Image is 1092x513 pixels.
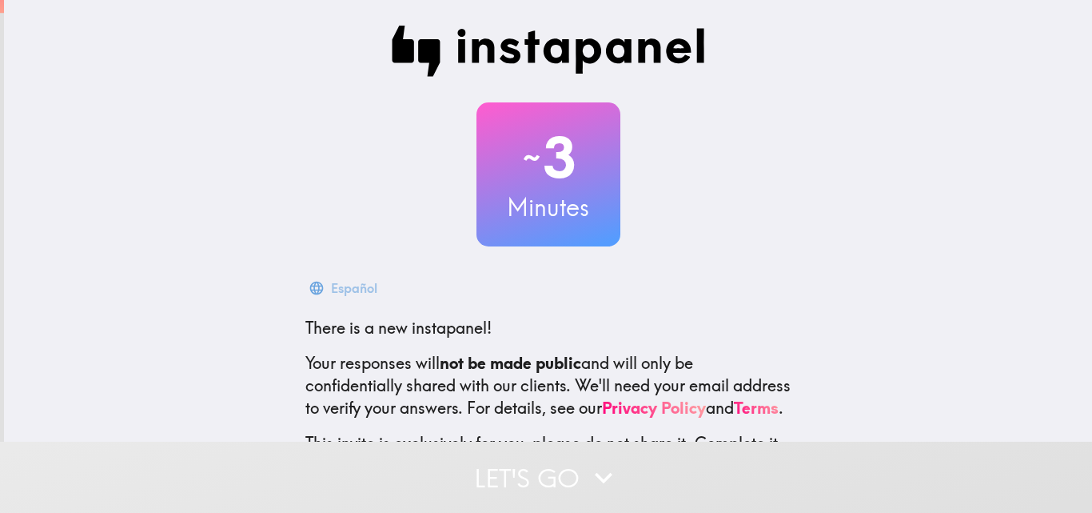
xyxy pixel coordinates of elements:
[520,134,543,182] span: ~
[305,272,384,304] button: Español
[440,353,581,373] b: not be made public
[602,398,706,418] a: Privacy Policy
[734,398,779,418] a: Terms
[476,190,620,224] h3: Minutes
[305,432,791,477] p: This invite is exclusively for you, please do not share it. Complete it soon because spots are li...
[392,26,705,77] img: Instapanel
[305,318,492,338] span: There is a new instapanel!
[331,277,377,299] div: Español
[476,125,620,190] h2: 3
[305,352,791,419] p: Your responses will and will only be confidentially shared with our clients. We'll need your emai...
